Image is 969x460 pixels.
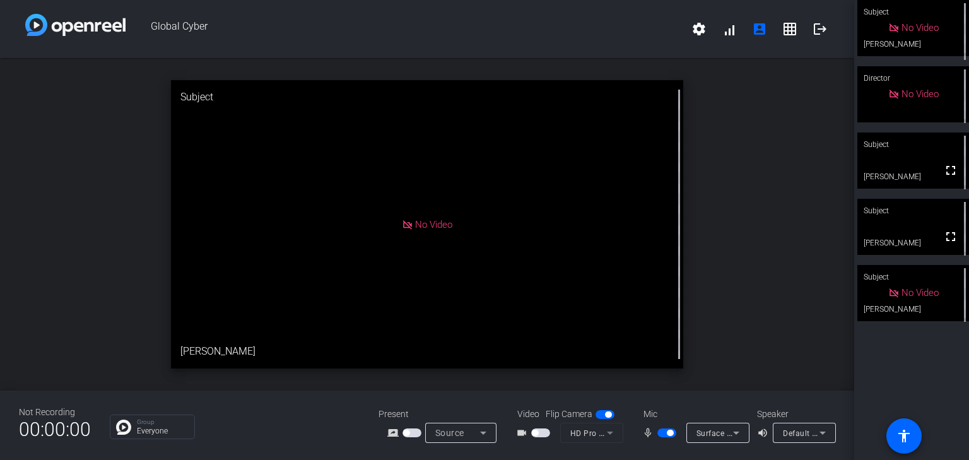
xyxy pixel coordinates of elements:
[25,14,126,36] img: white-gradient.svg
[171,80,683,114] div: Subject
[752,21,767,37] mat-icon: account_box
[901,88,939,100] span: No Video
[379,408,505,421] div: Present
[19,414,91,445] span: 00:00:00
[896,428,912,444] mat-icon: accessibility
[691,21,707,37] mat-icon: settings
[116,420,131,435] img: Chat Icon
[757,425,772,440] mat-icon: volume_up
[415,218,452,230] span: No Video
[943,229,958,244] mat-icon: fullscreen
[714,14,744,44] button: signal_cellular_alt
[901,287,939,298] span: No Video
[387,425,402,440] mat-icon: screen_share_outline
[516,425,531,440] mat-icon: videocam_outline
[126,14,684,44] span: Global Cyber
[757,408,833,421] div: Speaker
[857,133,969,156] div: Subject
[813,21,828,37] mat-icon: logout
[546,408,592,421] span: Flip Camera
[642,425,657,440] mat-icon: mic_none
[857,66,969,90] div: Director
[901,22,939,33] span: No Video
[857,265,969,289] div: Subject
[631,408,757,421] div: Mic
[137,419,188,425] p: Group
[857,199,969,223] div: Subject
[517,408,539,421] span: Video
[943,163,958,178] mat-icon: fullscreen
[137,427,188,435] p: Everyone
[696,428,918,438] span: Surface Stereo Microphones (Surface High Definition Audio)
[435,428,464,438] span: Source
[19,406,91,419] div: Not Recording
[782,21,797,37] mat-icon: grid_on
